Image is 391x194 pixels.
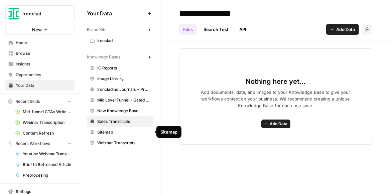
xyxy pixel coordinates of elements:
a: Your Data [5,80,75,91]
a: Browse [5,48,75,59]
span: Brief to Refreshed Article [23,162,72,168]
span: Preprocesing [23,172,72,178]
span: Sitemap [97,129,150,135]
span: Insights [16,61,72,67]
span: Your Data [16,82,72,88]
span: Youtube Webinar Transcription [23,151,72,157]
span: Image Library [97,76,150,82]
span: Recent Grids [15,99,40,105]
div: Sitemap [160,129,177,135]
span: IC Reports [97,65,150,71]
span: Brand Kits [87,27,106,33]
span: Ironclad [97,38,150,44]
span: Browse [16,50,72,56]
button: New [5,25,75,35]
span: Knowledge Bases [87,54,120,60]
span: Your Data [87,9,145,17]
span: Sales Transcripts [97,119,150,125]
a: Webinar Transcripts [87,138,153,148]
span: Mid-funnel CTAs Write to KB [23,109,72,115]
a: Ironcladinc Journals + Products [87,84,153,95]
a: IC Reports [87,63,153,73]
span: Home [16,40,72,46]
span: New Knowledge Base [97,108,150,114]
button: Recent Grids [5,96,75,107]
button: Add Data [326,24,359,35]
a: Youtube Webinar Transcription [12,149,75,159]
a: Content Refresh [12,128,75,139]
a: API [235,24,250,35]
a: Image Library [87,73,153,84]
a: Home [5,37,75,48]
span: Mid Level Funnel - Gated Assets + Webinars [97,97,150,103]
a: Mid-funnel CTAs Write to KB [12,107,75,117]
span: Recent Workflows [15,141,50,147]
span: Add Data [336,26,355,33]
span: Add documents, data, and images to your Knowledge Base to give your workflows context on your bus... [193,89,359,109]
span: Opportunities [16,72,72,78]
a: Search Test [200,24,233,35]
span: New [32,26,42,33]
a: Ironclad [87,35,153,46]
span: Nothing here yet... [246,77,306,86]
a: Preprocesing [12,170,75,181]
img: Ironclad Logo [8,8,20,20]
a: Mid Level Funnel - Gated Assets + Webinars [87,95,153,106]
a: New Knowledge Base [87,106,153,116]
a: Files [179,24,197,35]
a: Insights [5,59,75,69]
span: Webinar Transcription [23,120,72,126]
a: Opportunities [5,69,75,80]
button: Workspace: Ironclad [5,5,75,22]
a: Sales Transcripts [87,116,153,127]
a: Sitemap [87,127,153,138]
button: Add Data [261,120,290,128]
a: Webinar Transcription [12,117,75,128]
button: Recent Workflows [5,139,75,149]
span: Add Data [270,121,288,127]
a: Brief to Refreshed Article [12,159,75,170]
span: Ironclad [22,10,63,17]
span: Webinar Transcripts [97,140,150,146]
span: Ironcladinc Journals + Products [97,86,150,92]
span: Content Refresh [23,130,72,136]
